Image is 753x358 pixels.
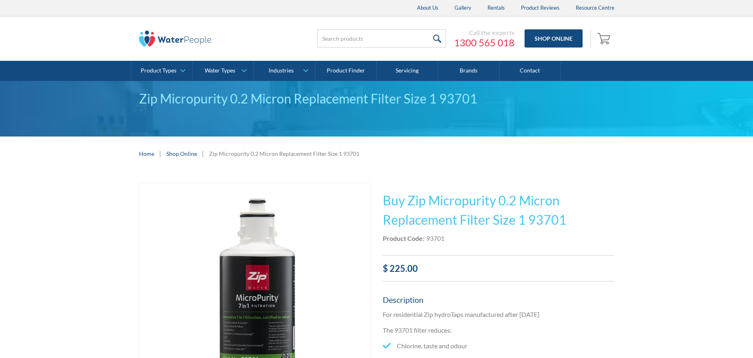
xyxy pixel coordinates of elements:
[438,61,499,81] a: Brands
[383,310,614,319] p: For residential Zip hydroTaps manufactured after [DATE]
[201,149,205,158] div: |
[595,29,614,48] a: Open cart
[383,191,614,230] h1: Buy Zip Micropurity 0.2 Micron Replacement Filter Size 1 93701
[377,61,438,81] a: Servicing
[205,67,235,74] div: Water Types
[525,29,583,48] a: Shop Online
[158,149,162,158] div: |
[193,61,253,81] a: Water Types
[383,325,614,335] p: The 93701 filter reduces:
[209,149,359,158] div: Zip Micropurity 0.2 Micron Replacement Filter Size 1 93701
[426,234,444,243] div: 93701
[383,262,614,275] div: $ 225.00
[383,341,614,351] li: Chlorine, taste and odour
[383,234,424,242] strong: Product Code:
[141,67,176,74] div: Product Types
[317,29,446,48] input: Search products
[597,32,612,45] img: shopping cart
[315,61,377,81] a: Product Finder
[139,149,154,158] a: Home
[500,61,561,81] a: Contact
[139,31,212,47] img: The Water People
[139,89,614,108] div: Zip Micropurity 0.2 Micron Replacement Filter Size 1 93701
[269,67,294,74] div: Industries
[166,149,197,158] a: Shop Online
[131,61,192,81] a: Product Types
[454,37,514,49] a: 1300 565 018
[254,61,315,81] a: Industries
[383,294,614,306] h5: Description
[454,29,514,37] div: Call the experts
